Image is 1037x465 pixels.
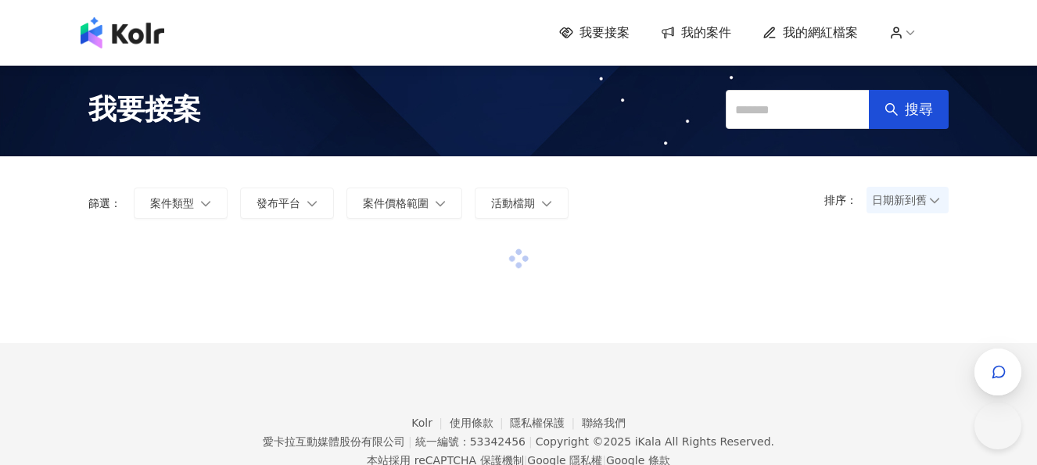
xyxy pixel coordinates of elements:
span: 日期新到舊 [872,188,943,212]
img: logo [81,17,164,48]
a: 使用條款 [450,417,511,429]
span: 搜尋 [905,101,933,118]
a: Kolr [411,417,449,429]
a: 聯絡我們 [582,417,626,429]
span: | [529,435,533,448]
span: 活動檔期 [491,197,535,209]
a: 隱私權保護 [510,417,582,429]
span: 我要接案 [579,24,630,41]
span: 案件價格範圍 [363,197,429,209]
button: 案件價格範圍 [346,188,462,219]
a: 我的案件 [661,24,731,41]
a: 我的網紅檔案 [762,24,858,41]
span: 我要接案 [88,90,201,129]
p: 篩選： [88,197,121,209]
span: 發布平台 [257,197,300,209]
span: | [408,435,412,448]
p: 排序： [824,194,867,206]
button: 發布平台 [240,188,334,219]
span: 我的網紅檔案 [783,24,858,41]
a: 我要接案 [559,24,630,41]
button: 案件類型 [134,188,228,219]
span: 我的案件 [681,24,731,41]
span: search [884,102,899,116]
iframe: Help Scout Beacon - Open [974,402,1021,449]
div: Copyright © 2025 All Rights Reserved. [536,435,774,448]
span: 案件類型 [150,197,194,209]
a: iKala [635,435,662,448]
button: 搜尋 [869,90,949,129]
div: 愛卡拉互動媒體股份有限公司 [263,435,405,448]
div: 統一編號：53342456 [415,435,526,448]
button: 活動檔期 [475,188,569,219]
